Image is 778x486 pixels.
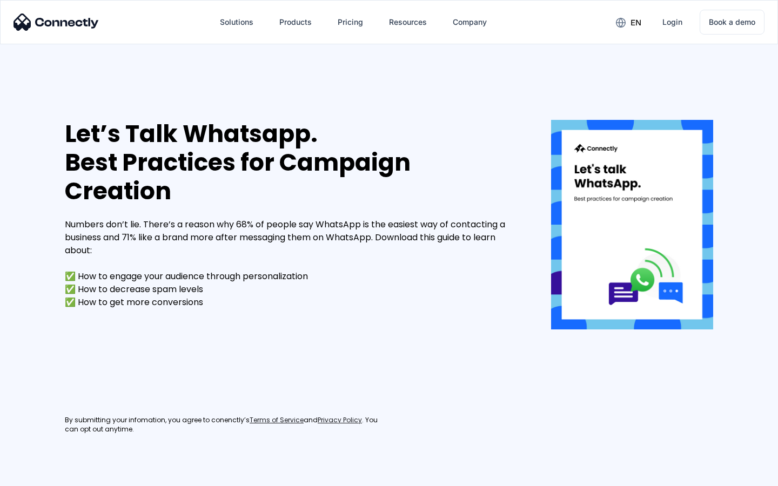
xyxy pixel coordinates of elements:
[453,15,487,30] div: Company
[444,9,495,35] div: Company
[318,416,362,425] a: Privacy Policy
[271,9,320,35] div: Products
[220,15,253,30] div: Solutions
[700,10,764,35] a: Book a demo
[65,416,389,434] div: By submitting your infomation, you agree to conenctly’s and . You can opt out anytime.
[338,15,363,30] div: Pricing
[65,218,519,309] div: Numbers don’t lie. There’s a reason why 68% of people say WhatsApp is the easiest way of contacti...
[22,467,65,482] ul: Language list
[380,9,435,35] div: Resources
[250,416,304,425] a: Terms of Service
[631,15,641,30] div: en
[279,15,312,30] div: Products
[211,9,262,35] div: Solutions
[14,13,99,31] img: Connectly Logo
[607,14,649,30] div: en
[329,9,372,35] a: Pricing
[65,120,519,205] div: Let’s Talk Whatsapp. Best Practices for Campaign Creation
[65,322,335,403] iframe: Form 0
[389,15,427,30] div: Resources
[11,467,65,482] aside: Language selected: English
[654,9,691,35] a: Login
[662,15,682,30] div: Login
